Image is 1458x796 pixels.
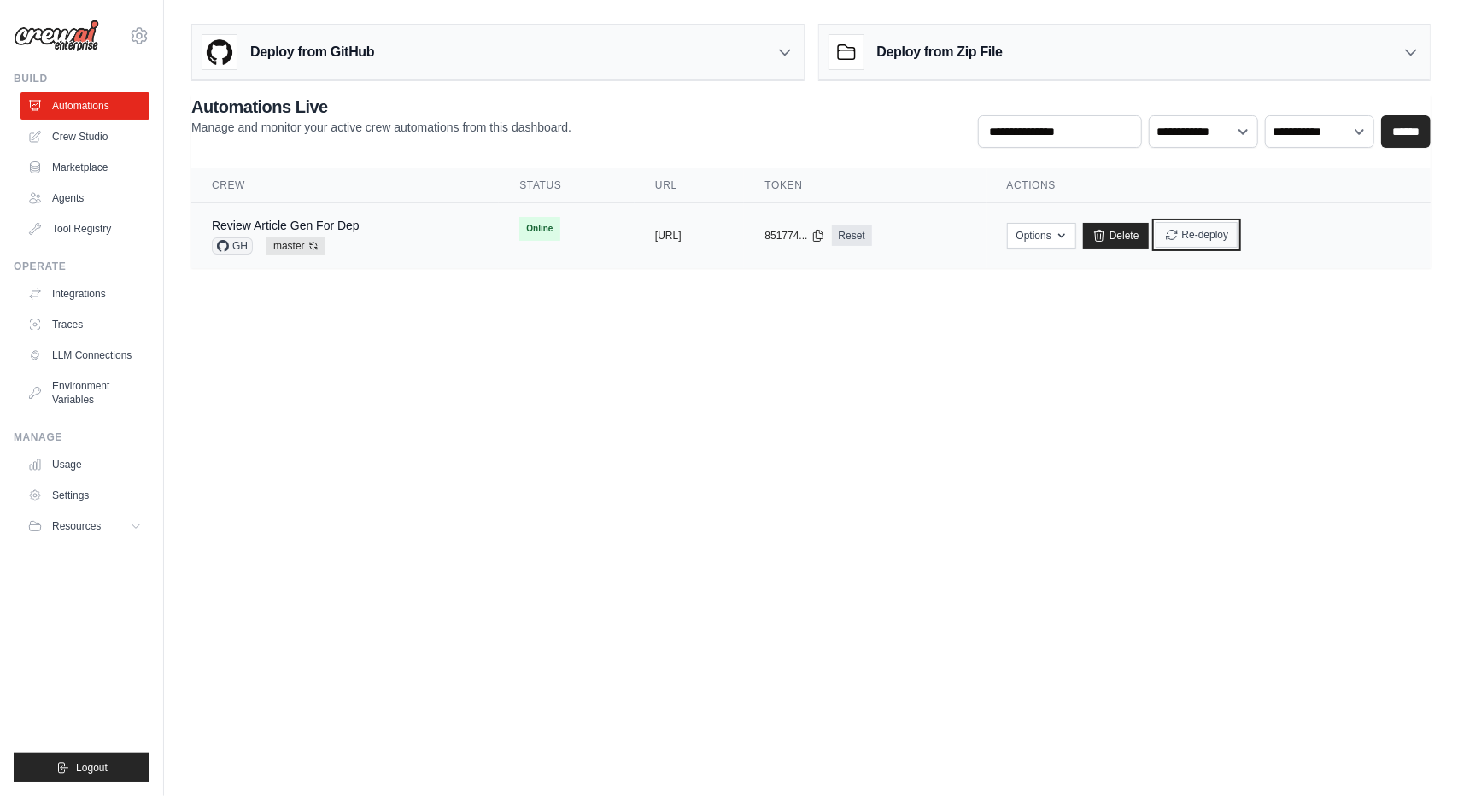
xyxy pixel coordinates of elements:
[76,761,108,775] span: Logout
[20,311,149,338] a: Traces
[877,42,1003,62] h3: Deploy from Zip File
[20,451,149,478] a: Usage
[202,35,237,69] img: GitHub Logo
[987,168,1431,203] th: Actions
[832,225,872,246] a: Reset
[20,154,149,181] a: Marketplace
[764,229,824,243] button: 851774...
[1007,223,1076,249] button: Options
[191,168,499,203] th: Crew
[20,342,149,369] a: LLM Connections
[191,95,571,119] h2: Automations Live
[266,237,325,255] span: master
[250,42,374,62] h3: Deploy from GitHub
[744,168,986,203] th: Token
[20,512,149,540] button: Resources
[1156,222,1238,248] button: Re-deploy
[212,219,360,232] a: Review Article Gen For Dep
[499,168,635,203] th: Status
[191,119,571,136] p: Manage and monitor your active crew automations from this dashboard.
[20,92,149,120] a: Automations
[52,519,101,533] span: Resources
[14,20,99,52] img: Logo
[519,217,559,241] span: Online
[20,482,149,509] a: Settings
[212,237,253,255] span: GH
[20,123,149,150] a: Crew Studio
[20,372,149,413] a: Environment Variables
[14,260,149,273] div: Operate
[14,72,149,85] div: Build
[14,430,149,444] div: Manage
[14,753,149,782] button: Logout
[20,280,149,307] a: Integrations
[20,184,149,212] a: Agents
[20,215,149,243] a: Tool Registry
[635,168,744,203] th: URL
[1083,223,1149,249] a: Delete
